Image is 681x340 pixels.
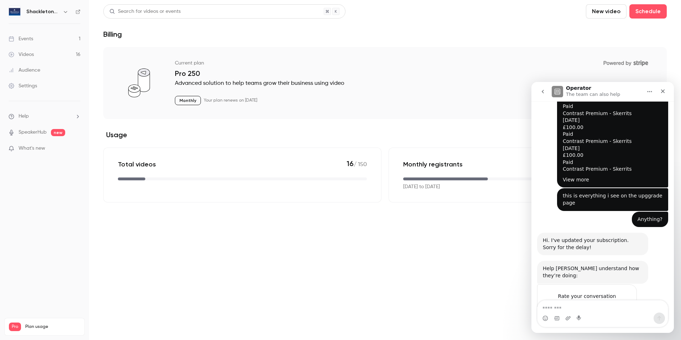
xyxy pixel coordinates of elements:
[106,134,131,141] div: Anything?
[118,160,156,169] p: Total videos
[103,47,667,202] section: billing
[175,60,204,67] p: Current plan
[31,110,131,124] div: this is everything i see on the upggrade page
[22,233,28,239] button: Gif picker
[6,179,137,202] div: Operator says…
[175,79,653,88] p: Advanced solution to help teams grow their business using video
[19,145,45,152] span: What's new
[6,179,117,201] div: Help [PERSON_NAME] understand how they’re doing:
[25,324,80,330] span: Plan usage
[6,218,136,231] textarea: Message…
[6,130,137,151] div: user says…
[9,323,21,331] span: Pro
[9,35,33,42] div: Events
[11,233,17,239] button: Emoji picker
[175,96,201,105] p: Monthly
[347,159,367,169] p: / 150
[531,82,674,333] iframe: Intercom live chat
[103,30,122,38] h1: Billing
[347,159,354,168] span: 16
[26,106,137,129] div: this is everything i see on the upggrade page
[6,151,137,179] div: Maxim says…
[403,183,440,191] p: [DATE] to [DATE]
[51,129,65,136] span: new
[11,183,111,197] div: Help [PERSON_NAME] understand how they’re doing:
[34,233,40,239] button: Upload attachment
[109,8,181,15] div: Search for videos or events
[586,4,627,19] button: New video
[9,51,34,58] div: Videos
[31,94,131,102] div: View more
[9,6,20,17] img: Shackleton Webinars
[72,145,80,152] iframe: Noticeable Trigger
[13,210,98,218] div: Rate your conversation
[19,129,47,136] a: SpeakerHub
[11,155,111,169] div: Hi. I've updated your subscription. Sorry for the delay!
[9,113,80,120] li: help-dropdown-opener
[103,130,667,139] h2: Usage
[175,69,653,78] p: Pro 250
[204,98,257,103] p: Your plan renews on [DATE]
[6,151,117,173] div: Hi. I've updated your subscription. Sorry for the delay!
[403,160,463,169] p: Monthly registrants
[19,113,29,120] span: Help
[6,106,137,129] div: user says…
[6,202,137,253] div: Operator says…
[26,8,60,15] h6: Shackleton Webinars
[629,4,667,19] button: Schedule
[9,82,37,89] div: Settings
[100,130,137,145] div: Anything?
[45,233,51,239] button: Start recording
[122,231,134,242] button: Send a message…
[9,67,40,74] div: Audience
